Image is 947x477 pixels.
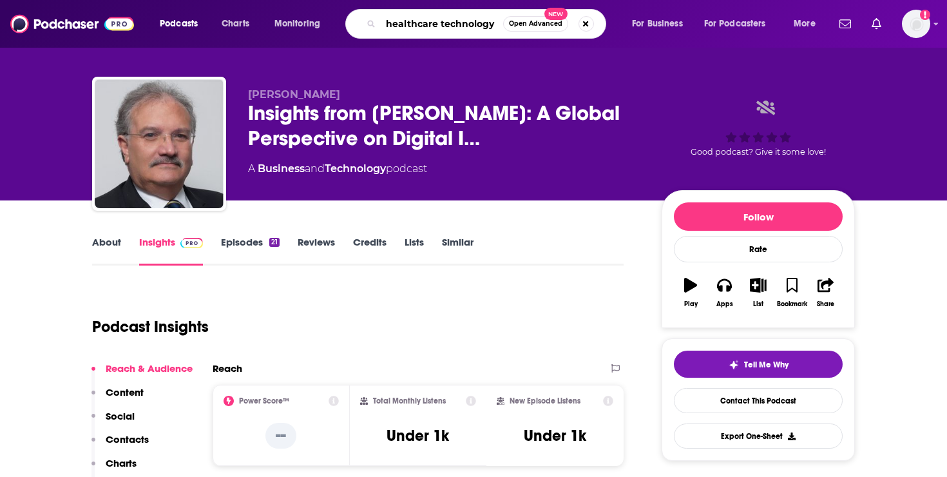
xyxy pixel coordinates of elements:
[373,396,446,405] h2: Total Monthly Listens
[221,236,280,266] a: Episodes21
[544,8,568,20] span: New
[753,300,763,308] div: List
[674,351,843,378] button: tell me why sparkleTell Me Why
[696,14,785,34] button: open menu
[305,162,325,175] span: and
[106,362,193,375] p: Reach & Audience
[180,238,203,248] img: Podchaser Pro
[139,236,203,266] a: InsightsPodchaser Pro
[794,15,816,33] span: More
[716,300,733,308] div: Apps
[91,433,149,457] button: Contacts
[775,269,808,316] button: Bookmark
[106,457,137,469] p: Charts
[265,423,296,449] p: --
[684,300,698,308] div: Play
[222,15,249,33] span: Charts
[265,14,337,34] button: open menu
[92,317,209,336] h1: Podcast Insights
[442,236,473,266] a: Similar
[674,423,843,449] button: Export One-Sheet
[106,386,144,398] p: Content
[274,15,320,33] span: Monitoring
[91,386,144,410] button: Content
[381,14,503,34] input: Search podcasts, credits, & more...
[405,236,424,266] a: Lists
[91,362,193,386] button: Reach & Audience
[707,269,741,316] button: Apps
[785,14,832,34] button: open menu
[10,12,134,36] img: Podchaser - Follow, Share and Rate Podcasts
[160,15,198,33] span: Podcasts
[809,269,843,316] button: Share
[674,388,843,413] a: Contact This Podcast
[387,426,449,445] h3: Under 1k
[777,300,807,308] div: Bookmark
[509,21,562,27] span: Open Advanced
[239,396,289,405] h2: Power Score™
[151,14,215,34] button: open menu
[623,14,699,34] button: open menu
[248,88,340,101] span: [PERSON_NAME]
[503,16,568,32] button: Open AdvancedNew
[510,396,580,405] h2: New Episode Listens
[834,13,856,35] a: Show notifications dropdown
[353,236,387,266] a: Credits
[817,300,834,308] div: Share
[106,433,149,445] p: Contacts
[91,410,135,434] button: Social
[269,238,280,247] div: 21
[358,9,618,39] div: Search podcasts, credits, & more...
[258,162,305,175] a: Business
[741,269,775,316] button: List
[920,10,930,20] svg: Add a profile image
[213,14,257,34] a: Charts
[691,147,826,157] span: Good podcast? Give it some love!
[902,10,930,38] button: Show profile menu
[902,10,930,38] img: User Profile
[674,202,843,231] button: Follow
[248,161,427,177] div: A podcast
[632,15,683,33] span: For Business
[744,360,789,370] span: Tell Me Why
[325,162,386,175] a: Technology
[95,79,224,208] img: Insights from Jon Shamah: A Global Perspective on Digital Identity and Transformation
[662,88,855,168] div: Good podcast? Give it some love!
[213,362,242,375] h2: Reach
[92,236,121,266] a: About
[524,426,586,445] h3: Under 1k
[298,236,335,266] a: Reviews
[729,360,739,370] img: tell me why sparkle
[866,13,886,35] a: Show notifications dropdown
[902,10,930,38] span: Logged in as DoraMarie4
[106,410,135,422] p: Social
[674,269,707,316] button: Play
[674,236,843,262] div: Rate
[704,15,766,33] span: For Podcasters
